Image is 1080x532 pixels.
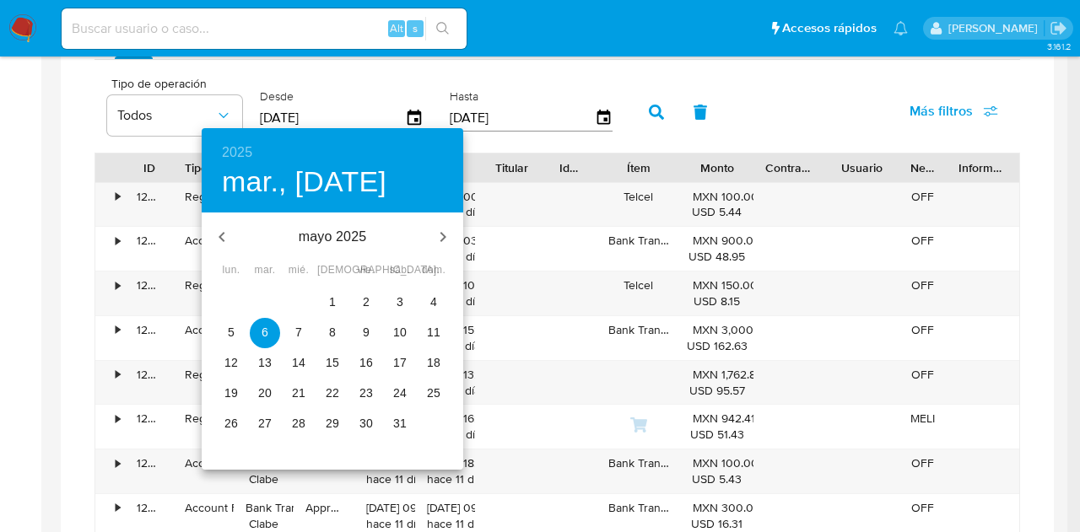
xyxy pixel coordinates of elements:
p: 10 [393,324,407,341]
button: mar., [DATE] [222,164,386,200]
p: 9 [363,324,370,341]
p: 27 [258,415,272,432]
span: [DEMOGRAPHIC_DATA]. [317,262,348,279]
button: 21 [283,379,314,409]
p: 6 [262,324,268,341]
p: 11 [427,324,440,341]
button: 2025 [222,141,252,164]
p: 15 [326,354,339,371]
p: 23 [359,384,373,401]
button: 23 [351,379,381,409]
p: 19 [224,384,238,401]
p: 1 [329,293,336,310]
button: 9 [351,318,381,348]
button: 12 [216,348,246,379]
p: mayo 2025 [242,227,423,247]
button: 5 [216,318,246,348]
span: mar. [250,262,280,279]
p: 30 [359,415,373,432]
p: 25 [427,384,440,401]
button: 22 [317,379,348,409]
button: 1 [317,287,348,318]
button: 7 [283,318,314,348]
button: 24 [385,379,415,409]
button: 10 [385,318,415,348]
button: 28 [283,409,314,439]
button: 19 [216,379,246,409]
button: 18 [418,348,449,379]
p: 12 [224,354,238,371]
button: 2 [351,287,381,318]
p: 13 [258,354,272,371]
button: 14 [283,348,314,379]
p: 8 [329,324,336,341]
span: lun. [216,262,246,279]
button: 25 [418,379,449,409]
button: 31 [385,409,415,439]
button: 27 [250,409,280,439]
p: 18 [427,354,440,371]
p: 2 [363,293,370,310]
button: 15 [317,348,348,379]
p: 26 [224,415,238,432]
button: 16 [351,348,381,379]
button: 3 [385,287,415,318]
p: 22 [326,384,339,401]
span: sáb. [385,262,415,279]
button: 30 [351,409,381,439]
button: 6 [250,318,280,348]
button: 8 [317,318,348,348]
p: 14 [292,354,305,371]
button: 26 [216,409,246,439]
p: 21 [292,384,305,401]
p: 3 [397,293,403,310]
p: 7 [295,324,302,341]
span: dom. [418,262,449,279]
p: 31 [393,415,407,432]
p: 17 [393,354,407,371]
button: 29 [317,409,348,439]
button: 20 [250,379,280,409]
p: 24 [393,384,407,401]
button: 11 [418,318,449,348]
span: vie. [351,262,381,279]
p: 29 [326,415,339,432]
button: 4 [418,287,449,318]
p: 20 [258,384,272,401]
button: 13 [250,348,280,379]
p: 16 [359,354,373,371]
p: 5 [228,324,235,341]
p: 28 [292,415,305,432]
span: mié. [283,262,314,279]
p: 4 [430,293,437,310]
button: 17 [385,348,415,379]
